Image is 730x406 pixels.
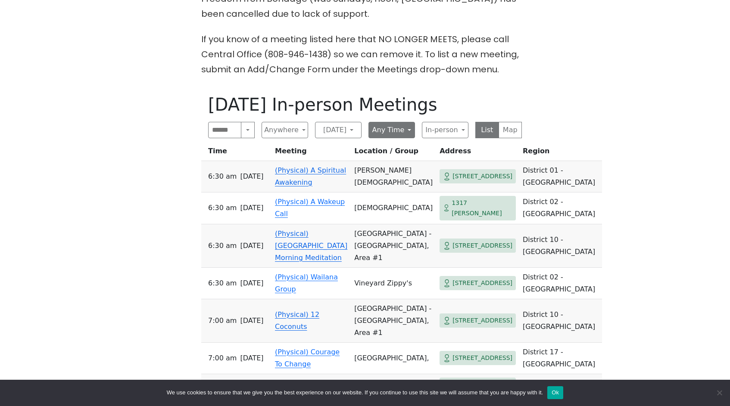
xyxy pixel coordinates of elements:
[275,198,345,218] a: (Physical) A Wakeup Call
[275,310,319,331] a: (Physical) 12 Coconuts
[208,277,237,289] span: 6:30 AM
[519,161,602,192] td: District 01 - [GEOGRAPHIC_DATA]
[475,122,499,138] button: List
[351,192,436,224] td: [DEMOGRAPHIC_DATA]
[275,166,346,186] a: (Physical) A Spiritual Awakening
[519,268,602,299] td: District 02 - [GEOGRAPHIC_DATA]
[351,374,436,406] td: [GEOGRAPHIC_DATA]
[351,343,436,374] td: [GEOGRAPHIC_DATA],
[271,145,351,161] th: Meeting
[452,198,512,219] span: 1317 [PERSON_NAME]
[167,388,543,397] span: We use cookies to ensure that we give you the best experience on our website. If you continue to ...
[208,352,237,364] span: 7:00 AM
[499,122,522,138] button: Map
[519,343,602,374] td: District 17 - [GEOGRAPHIC_DATA]
[275,273,338,293] a: (Physical) Wailana Group
[436,145,519,161] th: Address
[452,171,512,182] span: [STREET_ADDRESS]
[208,202,237,214] span: 6:30 AM
[208,94,522,115] h1: [DATE] In-person Meetings
[452,278,512,288] span: [STREET_ADDRESS]
[240,315,263,327] span: [DATE]
[208,170,237,183] span: 6:30 AM
[519,145,602,161] th: Region
[240,202,263,214] span: [DATE]
[519,224,602,268] td: District 10 - [GEOGRAPHIC_DATA]
[422,122,468,138] button: In-person
[208,315,237,327] span: 7:00 AM
[201,145,271,161] th: Time
[452,353,512,363] span: [STREET_ADDRESS]
[240,170,263,183] span: [DATE]
[240,277,263,289] span: [DATE]
[262,122,308,138] button: Anywhere
[201,32,529,77] p: If you know of a meeting listed here that NO LONGER MEETS, please call Central Office (808-946-14...
[351,224,436,268] td: [GEOGRAPHIC_DATA] - [GEOGRAPHIC_DATA], Area #1
[208,240,237,252] span: 6:30 AM
[519,192,602,224] td: District 02 - [GEOGRAPHIC_DATA]
[208,122,241,138] input: Search
[547,386,563,399] button: Ok
[519,374,602,406] td: District 17 - [GEOGRAPHIC_DATA]
[315,122,362,138] button: [DATE]
[240,352,263,364] span: [DATE]
[351,268,436,299] td: Vineyard Zippy's
[275,348,340,368] a: (Physical) Courage To Change
[452,240,512,251] span: [STREET_ADDRESS]
[275,229,347,262] a: (Physical) [GEOGRAPHIC_DATA] Morning Meditation
[240,240,263,252] span: [DATE]
[351,299,436,343] td: [GEOGRAPHIC_DATA] - [GEOGRAPHIC_DATA], Area #1
[351,145,436,161] th: Location / Group
[241,122,255,138] button: Search
[368,122,415,138] button: Any Time
[351,161,436,192] td: [PERSON_NAME][DEMOGRAPHIC_DATA]
[715,388,724,397] span: No
[519,299,602,343] td: District 10 - [GEOGRAPHIC_DATA]
[452,315,512,326] span: [STREET_ADDRESS]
